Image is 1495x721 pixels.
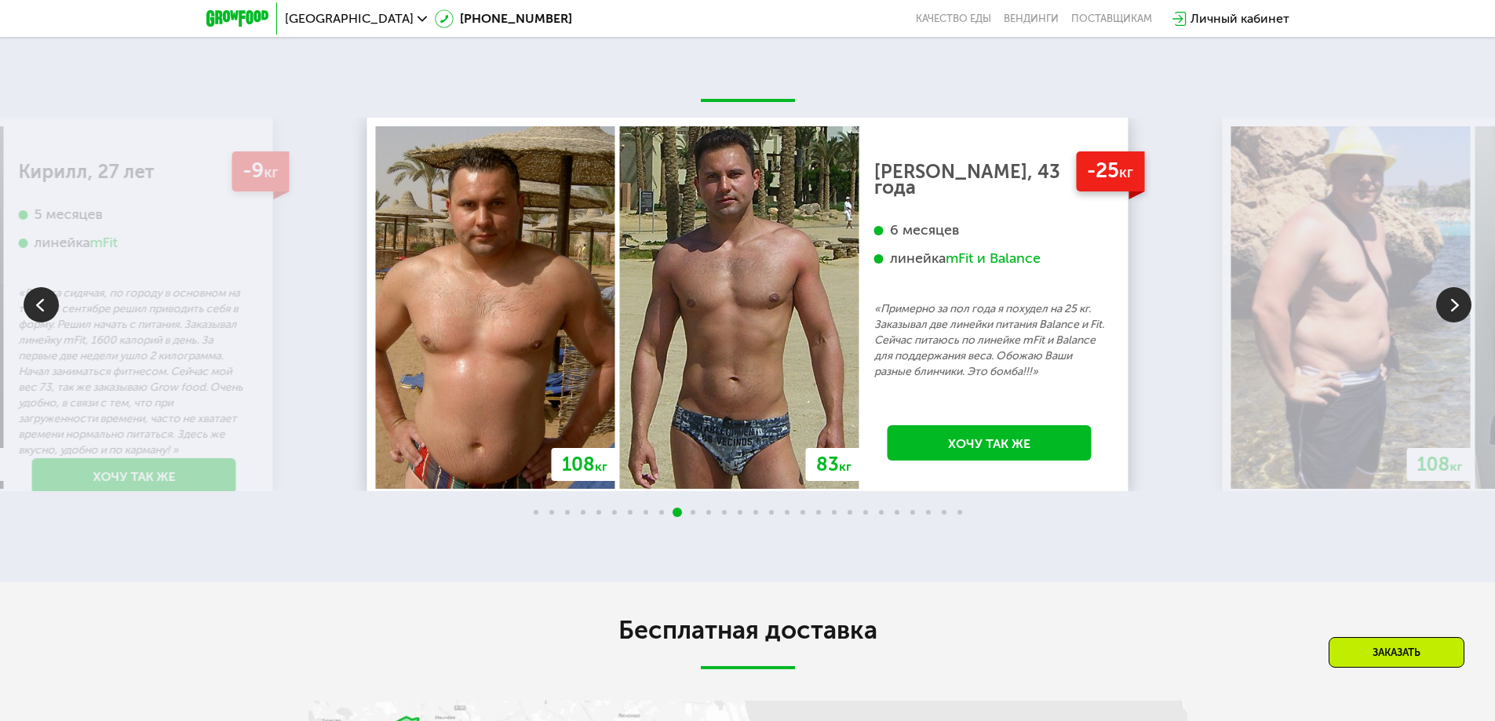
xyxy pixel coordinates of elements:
span: кг [839,459,851,474]
span: кг [264,163,278,181]
div: Заказать [1329,637,1464,668]
div: -9 [232,151,289,191]
p: «Работа сидячая, по городу в основном на такси. В сентябре решил приводить себя в форму. Решил на... [19,286,250,458]
div: -25 [1076,151,1144,191]
span: кг [1450,459,1463,474]
span: кг [1119,163,1133,181]
div: mFit и Balance [946,249,1041,268]
div: 6 месяцев [874,221,1105,239]
div: Кирилл, 27 лет [19,164,250,180]
div: 108 [552,448,618,481]
div: 83 [806,448,862,481]
img: Slide left [24,287,59,322]
div: 5 месяцев [19,206,250,224]
a: Хочу так же [32,458,236,493]
span: кг [595,459,607,474]
img: Slide right [1436,287,1471,322]
div: линейка [874,249,1105,268]
a: Хочу так же [888,425,1092,461]
div: [PERSON_NAME], 43 года [874,164,1105,195]
p: «Примерно за пол года я похудел на 25 кг. Заказывал две линейки питания Balance и Fit. Сейчас пит... [874,301,1105,380]
span: [GEOGRAPHIC_DATA] [285,13,414,25]
a: Вендинги [1004,13,1059,25]
a: Качество еды [916,13,991,25]
div: 108 [1407,448,1473,481]
h2: Бесплатная доставка [308,614,1187,646]
div: Личный кабинет [1191,9,1289,28]
div: поставщикам [1071,13,1152,25]
div: линейка [19,234,250,252]
a: [PHONE_NUMBER] [435,9,572,28]
div: mFit [90,234,118,252]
